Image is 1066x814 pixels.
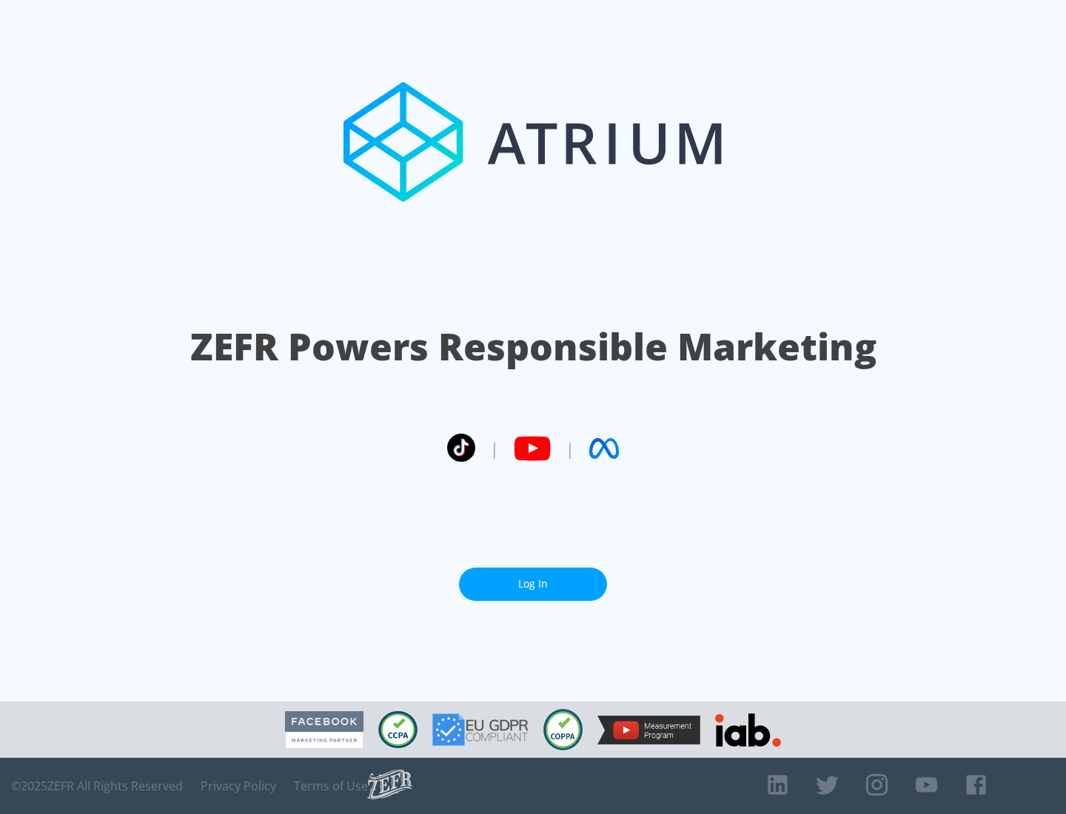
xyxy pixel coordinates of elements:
a: Terms of Use [294,778,368,793]
a: Privacy Policy [201,778,276,793]
img: GDPR Compliant [432,713,529,746]
img: COPPA Compliant [543,709,583,750]
span: | [490,437,499,460]
h1: ZEFR Powers Responsible Marketing [190,321,876,372]
img: CCPA Compliant [378,711,418,748]
a: Log In [459,568,607,601]
img: YouTube Measurement Program [597,716,700,744]
span: | [566,437,574,460]
span: © 2025 ZEFR All Rights Reserved [11,778,183,793]
img: IAB [715,713,781,747]
img: Facebook Marketing Partner [285,711,363,749]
